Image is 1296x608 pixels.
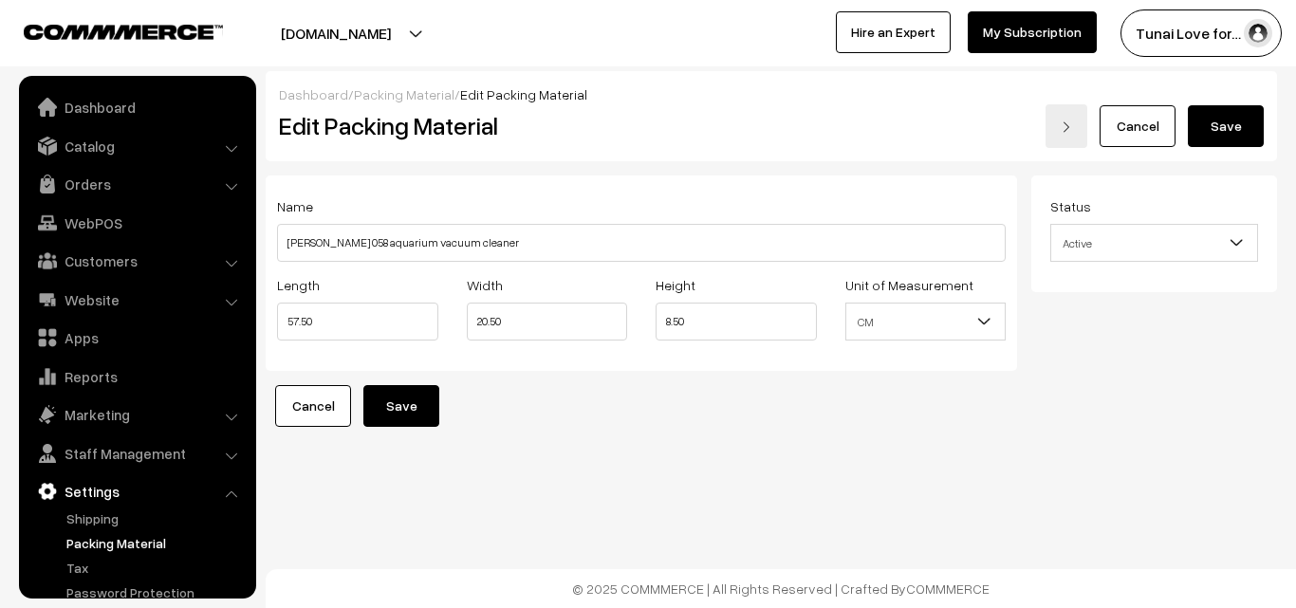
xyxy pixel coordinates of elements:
footer: © 2025 COMMMERCE | All Rights Reserved | Crafted By [266,569,1296,608]
a: Packing Material [62,533,250,553]
a: WebPOS [24,206,250,240]
label: Status [1050,196,1091,216]
a: Hire an Expert [836,11,951,53]
a: COMMMERCE [24,19,190,42]
a: My Subscription [968,11,1097,53]
span: CM [845,303,1007,341]
a: Tax [62,558,250,578]
a: Packing Material [354,86,454,102]
span: Edit Packing Material [460,86,587,102]
button: [DOMAIN_NAME] [214,9,457,57]
a: Catalog [24,129,250,163]
a: Dashboard [279,86,348,102]
button: Save [1188,105,1264,147]
span: CM [846,305,1006,339]
a: Marketing [24,397,250,432]
label: Unit of Measurement [845,275,973,295]
a: Dashboard [24,90,250,124]
label: Width [467,275,503,295]
a: Cancel [275,385,351,427]
h2: Edit Packing Material [279,111,757,140]
img: COMMMERCE [24,25,223,39]
a: Apps [24,321,250,355]
label: Name [277,196,313,216]
a: COMMMERCE [906,580,990,597]
a: Settings [24,474,250,508]
a: Cancel [1100,105,1176,147]
img: user [1244,19,1272,47]
span: Active [1050,224,1258,262]
img: right-arrow.png [1061,121,1072,133]
span: Active [1051,227,1257,260]
button: Tunai Love for… [1120,9,1282,57]
a: Staff Management [24,436,250,470]
input: Name [277,224,1006,262]
a: Shipping [62,508,250,528]
button: Save [363,385,439,427]
div: / / [279,84,1264,104]
a: Password Protection [62,582,250,602]
a: Reports [24,359,250,394]
label: Height [656,275,695,295]
a: Orders [24,167,250,201]
a: Website [24,283,250,317]
a: Customers [24,244,250,278]
label: Length [277,275,320,295]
